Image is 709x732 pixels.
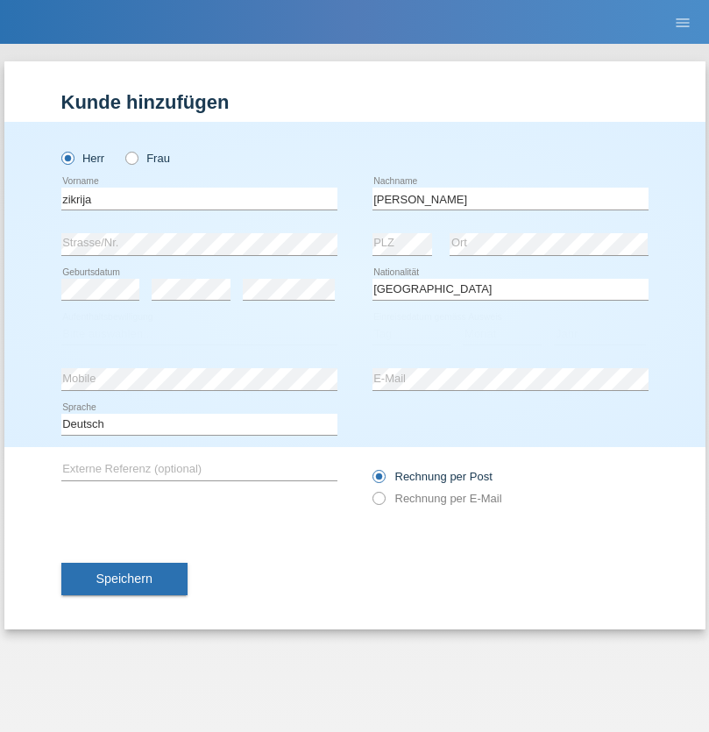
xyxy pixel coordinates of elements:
input: Frau [125,152,137,163]
i: menu [674,14,691,32]
a: menu [665,17,700,27]
button: Speichern [61,563,188,596]
label: Herr [61,152,105,165]
input: Rechnung per E-Mail [372,492,384,514]
label: Rechnung per Post [372,470,493,483]
label: Rechnung per E-Mail [372,492,502,505]
input: Herr [61,152,73,163]
span: Speichern [96,572,152,586]
input: Rechnung per Post [372,470,384,492]
h1: Kunde hinzufügen [61,91,649,113]
label: Frau [125,152,170,165]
